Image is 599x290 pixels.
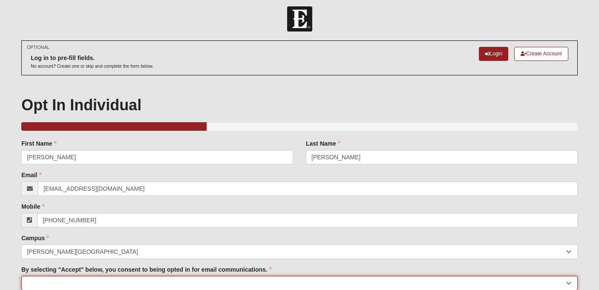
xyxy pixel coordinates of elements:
h1: Opt In Individual [21,96,578,114]
label: Campus [21,234,49,242]
a: Login [479,47,508,61]
label: First Name [21,139,56,148]
img: Church of Eleven22 Logo [287,6,312,32]
label: Email [21,171,41,179]
label: By selecting "Accept" below, you consent to being opted in for email communications. [21,265,272,274]
label: Last Name [306,139,340,148]
h6: Log in to pre-fill fields. [31,55,153,62]
a: Create Account [514,47,568,61]
label: Mobile [21,202,44,211]
p: No account? Create one or skip and complete the form below. [31,63,153,69]
small: OPTIONAL [27,44,49,51]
